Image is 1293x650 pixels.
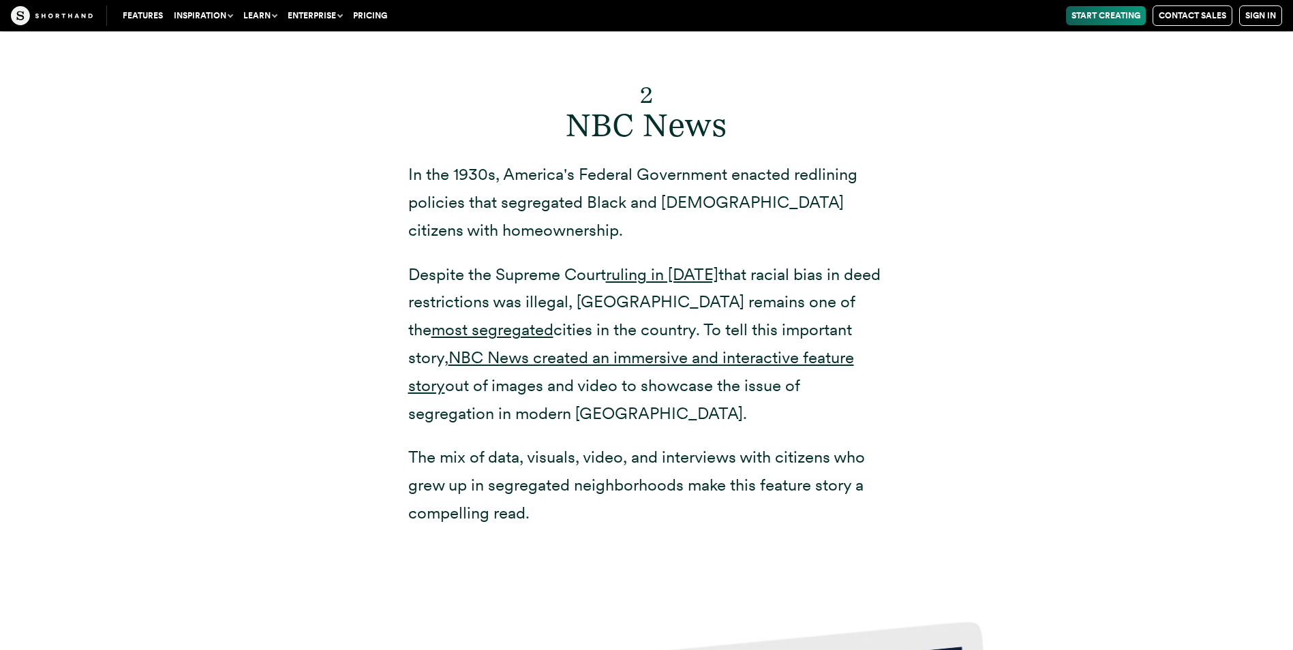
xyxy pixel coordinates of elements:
[1153,5,1232,26] a: Contact Sales
[11,6,93,25] img: The Craft
[408,66,885,144] h2: NBC News
[408,261,885,428] p: Despite the Supreme Court that racial bias in deed restrictions was illegal, [GEOGRAPHIC_DATA] re...
[238,6,282,25] button: Learn
[168,6,238,25] button: Inspiration
[282,6,348,25] button: Enterprise
[606,264,718,284] a: ruling in [DATE]
[431,320,553,339] a: most segregated
[1066,6,1146,25] a: Start Creating
[117,6,168,25] a: Features
[408,444,885,527] p: The mix of data, visuals, video, and interviews with citizens who grew up in segregated neighborh...
[640,81,653,108] sub: 2
[1239,5,1282,26] a: Sign in
[408,347,854,395] a: NBC News created an immersive and interactive feature story
[408,161,885,244] p: In the 1930s, America's Federal Government enacted redlining policies that segregated Black and [...
[348,6,393,25] a: Pricing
